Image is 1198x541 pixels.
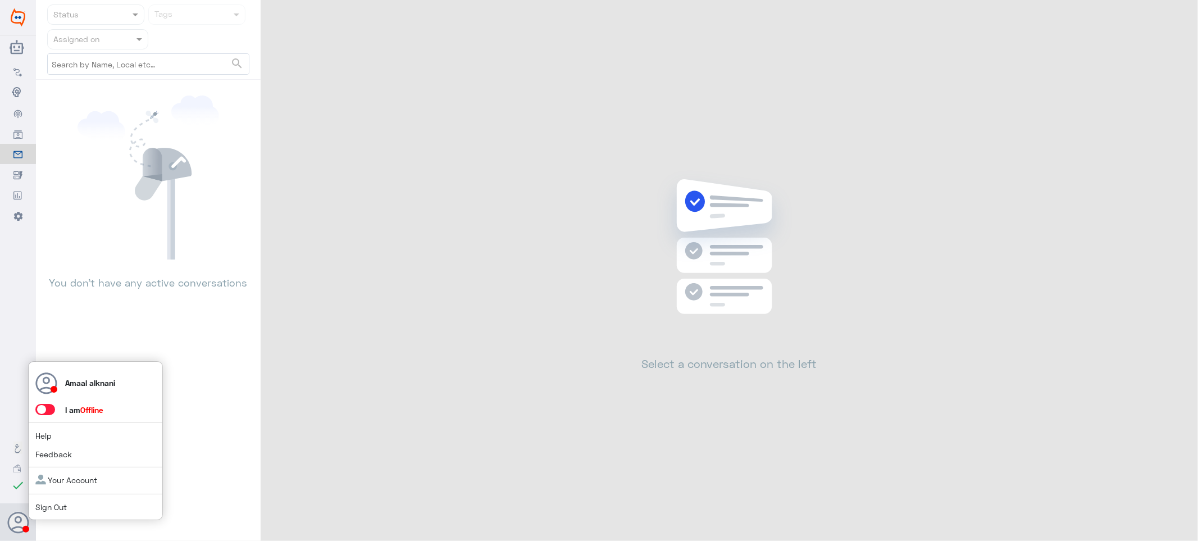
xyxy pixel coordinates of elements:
[65,377,115,389] p: Amaal alknani
[230,54,244,73] button: search
[11,479,25,492] i: check
[35,449,72,459] a: Feedback
[65,405,103,415] span: I am
[80,405,103,415] span: Offline
[35,502,67,512] a: Sign Out
[642,357,817,370] h2: Select a conversation on the left
[230,57,244,70] span: search
[7,512,29,533] button: Avatar
[48,54,249,74] input: Search by Name, Local etc…
[35,431,52,440] a: Help
[11,8,25,26] img: Widebot Logo
[47,260,249,290] p: You don’t have any active conversations
[35,475,97,485] a: Your Account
